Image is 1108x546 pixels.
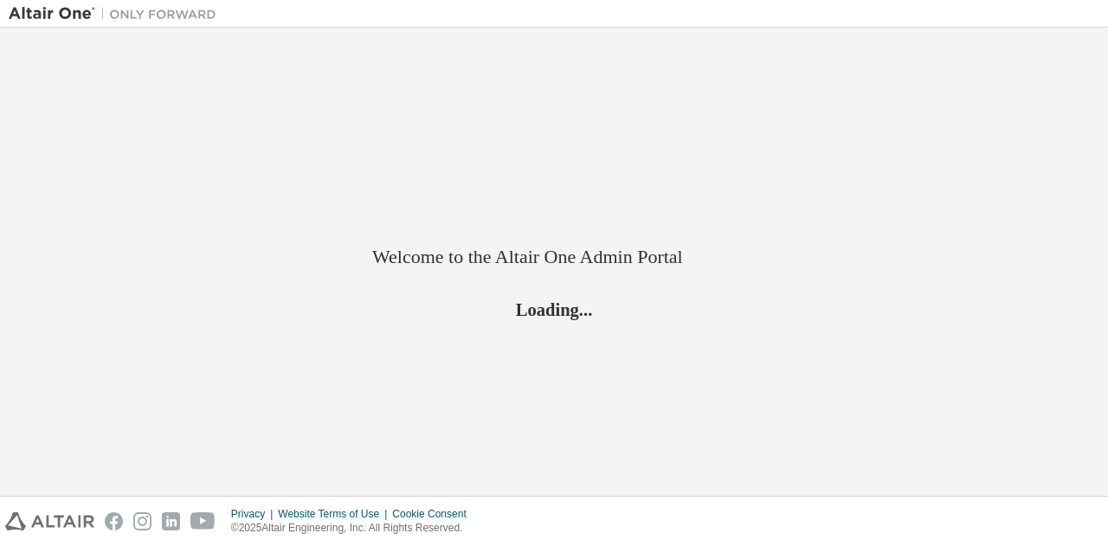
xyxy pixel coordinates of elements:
div: Website Terms of Use [278,507,392,521]
img: facebook.svg [105,512,123,530]
h2: Loading... [372,298,736,320]
h2: Welcome to the Altair One Admin Portal [372,245,736,269]
div: Cookie Consent [392,507,476,521]
img: youtube.svg [190,512,216,530]
img: linkedin.svg [162,512,180,530]
img: instagram.svg [133,512,151,530]
div: Privacy [231,507,278,521]
img: altair_logo.svg [5,512,94,530]
img: Altair One [9,5,225,22]
p: © 2025 Altair Engineering, Inc. All Rights Reserved. [231,521,477,536]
